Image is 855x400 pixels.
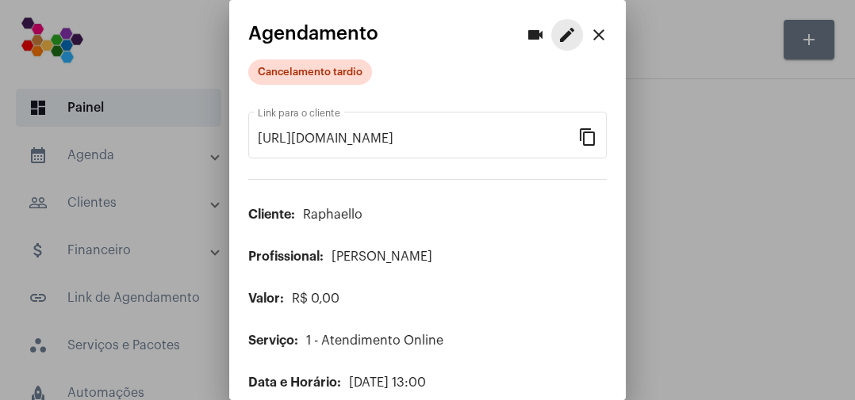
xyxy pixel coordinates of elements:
[248,59,372,85] mat-chip: Cancelamento tardio
[248,23,378,44] span: Agendamento
[248,208,295,221] span: Cliente:
[349,376,426,389] span: [DATE] 13:00
[248,250,324,263] span: Profissional:
[248,334,298,347] span: Serviço:
[526,25,545,44] mat-icon: videocam
[589,25,608,44] mat-icon: close
[578,127,597,146] mat-icon: content_copy
[303,208,362,221] span: Raphaello
[558,25,577,44] mat-icon: edit
[258,131,578,146] input: Link
[332,250,432,263] span: [PERSON_NAME]
[248,292,284,305] span: Valor:
[248,376,341,389] span: Data e Horário:
[292,292,339,305] span: R$ 0,00
[306,334,443,347] span: 1 - Atendimento Online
